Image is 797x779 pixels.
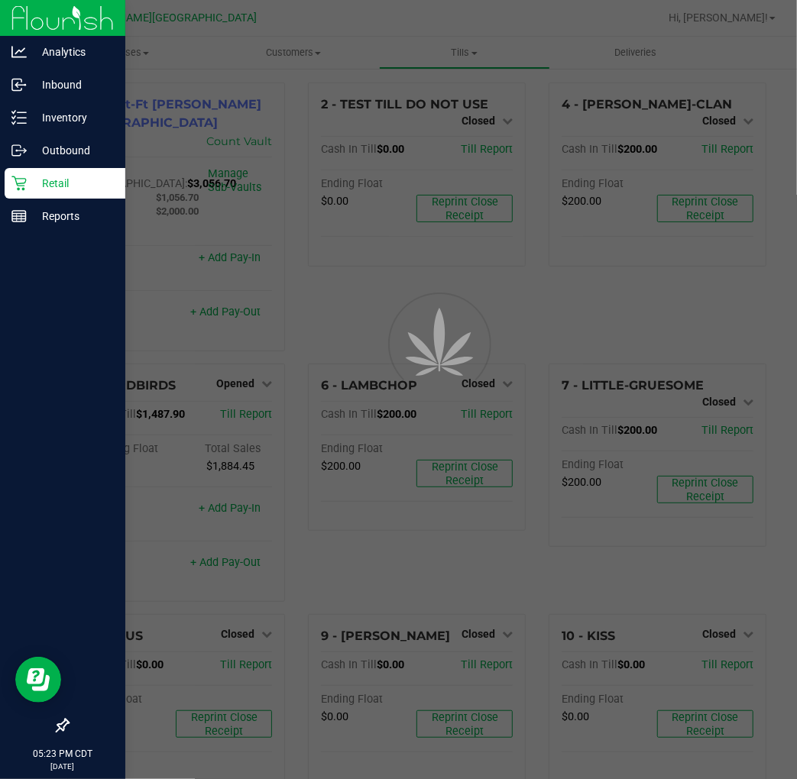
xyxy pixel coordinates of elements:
iframe: Resource center [15,657,61,703]
inline-svg: Reports [11,208,27,224]
p: [DATE] [7,761,118,772]
p: Outbound [27,141,118,160]
inline-svg: Inbound [11,77,27,92]
inline-svg: Analytics [11,44,27,60]
p: Reports [27,207,118,225]
p: Retail [27,174,118,192]
p: 05:23 PM CDT [7,747,118,761]
p: Analytics [27,43,118,61]
p: Inbound [27,76,118,94]
p: Inventory [27,108,118,127]
inline-svg: Outbound [11,143,27,158]
inline-svg: Inventory [11,110,27,125]
inline-svg: Retail [11,176,27,191]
